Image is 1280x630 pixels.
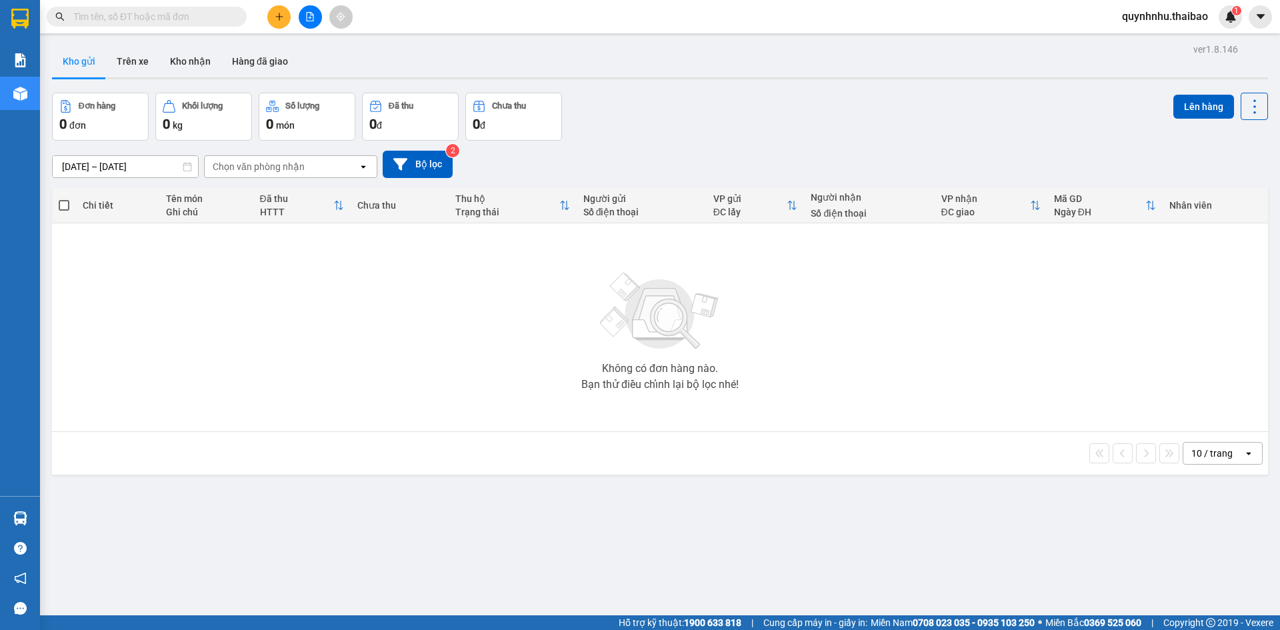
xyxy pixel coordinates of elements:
th: Toggle SortBy [449,188,577,223]
div: Chi tiết [83,200,152,211]
span: 0 [163,116,170,132]
span: Hỗ trợ kỹ thuật: [619,615,741,630]
div: Số lượng [285,101,319,111]
span: đ [377,120,382,131]
div: Đã thu [389,101,413,111]
span: | [1151,615,1153,630]
sup: 2 [446,144,459,157]
span: 0 [473,116,480,132]
span: kg [173,120,183,131]
button: Số lượng0món [259,93,355,141]
img: logo-vxr [11,9,29,29]
span: caret-down [1255,11,1267,23]
button: caret-down [1249,5,1272,29]
div: Số điện thoại [583,207,700,217]
div: Người gửi [583,193,700,204]
button: Bộ lọc [383,151,453,178]
span: Miền Bắc [1045,615,1141,630]
div: 10 / trang [1191,447,1233,460]
span: quynhnhu.thaibao [1111,8,1219,25]
button: Khối lượng0kg [155,93,252,141]
div: Thu hộ [455,193,559,204]
button: aim [329,5,353,29]
div: Ngày ĐH [1054,207,1145,217]
span: 0 [59,116,67,132]
button: Đơn hàng0đơn [52,93,149,141]
div: Khối lượng [182,101,223,111]
div: Chưa thu [357,200,442,211]
input: Tìm tên, số ĐT hoặc mã đơn [73,9,231,24]
div: Đơn hàng [79,101,115,111]
div: ĐC giao [941,207,1030,217]
img: svg+xml;base64,PHN2ZyBjbGFzcz0ibGlzdC1wbHVnX19zdmciIHhtbG5zPSJodHRwOi8vd3d3LnczLm9yZy8yMDAwL3N2Zy... [593,265,727,358]
div: ver 1.8.146 [1193,42,1238,57]
div: Chưa thu [492,101,526,111]
div: Trạng thái [455,207,559,217]
img: warehouse-icon [13,87,27,101]
span: Cung cấp máy in - giấy in: [763,615,867,630]
sup: 1 [1232,6,1241,15]
span: | [751,615,753,630]
button: Đã thu0đ [362,93,459,141]
div: Bạn thử điều chỉnh lại bộ lọc nhé! [581,379,739,390]
span: đ [480,120,485,131]
img: icon-new-feature [1225,11,1237,23]
img: solution-icon [13,53,27,67]
svg: open [358,161,369,172]
span: Miền Nam [871,615,1035,630]
th: Toggle SortBy [935,188,1047,223]
span: plus [275,12,284,21]
div: VP nhận [941,193,1030,204]
button: file-add [299,5,322,29]
div: ĐC lấy [713,207,787,217]
span: đơn [69,120,86,131]
th: Toggle SortBy [707,188,805,223]
div: Ghi chú [166,207,247,217]
input: Select a date range. [53,156,198,177]
span: notification [14,572,27,585]
span: question-circle [14,542,27,555]
img: warehouse-icon [13,511,27,525]
span: món [276,120,295,131]
span: 1 [1234,6,1239,15]
strong: 1900 633 818 [684,617,741,628]
span: message [14,602,27,615]
button: Kho nhận [159,45,221,77]
button: Kho gửi [52,45,106,77]
button: Hàng đã giao [221,45,299,77]
button: Trên xe [106,45,159,77]
strong: 0369 525 060 [1084,617,1141,628]
button: Chưa thu0đ [465,93,562,141]
div: Mã GD [1054,193,1145,204]
div: Người nhận [811,192,927,203]
span: search [55,12,65,21]
div: Nhân viên [1169,200,1261,211]
span: 0 [266,116,273,132]
span: ⚪️ [1038,620,1042,625]
div: Tên món [166,193,247,204]
span: file-add [305,12,315,21]
span: copyright [1206,618,1215,627]
strong: 0708 023 035 - 0935 103 250 [913,617,1035,628]
span: aim [336,12,345,21]
th: Toggle SortBy [1047,188,1163,223]
div: Chọn văn phòng nhận [213,160,305,173]
button: Lên hàng [1173,95,1234,119]
div: HTTT [260,207,334,217]
div: Không có đơn hàng nào. [602,363,718,374]
svg: open [1243,448,1254,459]
th: Toggle SortBy [253,188,351,223]
div: VP gửi [713,193,787,204]
div: Số điện thoại [811,208,927,219]
div: Đã thu [260,193,334,204]
span: 0 [369,116,377,132]
button: plus [267,5,291,29]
